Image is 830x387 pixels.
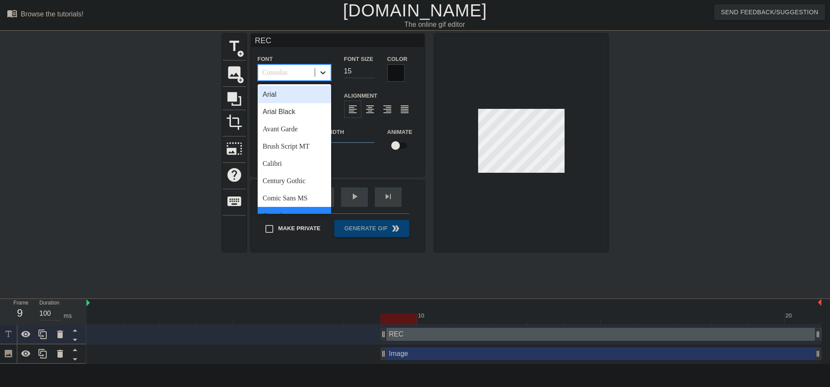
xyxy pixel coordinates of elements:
[258,172,331,190] div: Century Gothic
[258,103,331,121] div: Arial Black
[387,128,412,136] label: Animate
[281,19,588,30] div: The online gif editor
[721,7,818,18] span: Send Feedback/Suggestion
[714,4,825,20] button: Send Feedback/Suggestion
[383,191,393,202] span: skip_next
[226,167,243,183] span: help
[39,301,59,306] label: Duration
[226,114,243,130] span: crop
[226,38,243,54] span: title
[21,10,83,18] div: Browse the tutorials!
[348,104,358,114] span: format_align_left
[344,92,377,100] label: Alignment
[387,55,408,63] label: Color
[64,311,72,320] div: ms
[258,207,331,224] div: Consolas
[418,311,426,320] div: 10
[379,330,388,339] span: drag_handle
[785,311,793,320] div: 20
[338,223,405,234] span: Generate Gif
[226,193,243,209] span: keyboard
[814,349,822,358] span: drag_handle
[237,76,244,84] span: add_circle
[344,55,373,63] label: Font Size
[258,86,331,103] div: Arial
[226,140,243,157] span: photo_size_select_large
[258,138,331,155] div: Brush Script MT
[365,104,375,114] span: format_align_center
[258,121,331,138] div: Avant Garde
[379,349,388,358] span: drag_handle
[390,223,401,234] span: double_arrow
[7,299,33,324] div: Frame
[399,104,410,114] span: format_align_justify
[7,8,17,19] span: menu_book
[262,67,288,78] div: Consolas
[258,55,273,63] label: Font
[382,104,393,114] span: format_align_right
[814,330,822,339] span: drag_handle
[343,1,487,20] a: [DOMAIN_NAME]
[237,50,244,57] span: add_circle
[278,224,321,233] span: Make Private
[226,64,243,81] span: image
[258,155,331,172] div: Calibri
[349,191,360,202] span: play_arrow
[13,305,26,321] div: 9
[334,220,409,237] button: Generate Gif
[7,8,83,22] a: Browse the tutorials!
[258,190,331,207] div: Comic Sans MS
[818,299,821,306] img: bound-end.png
